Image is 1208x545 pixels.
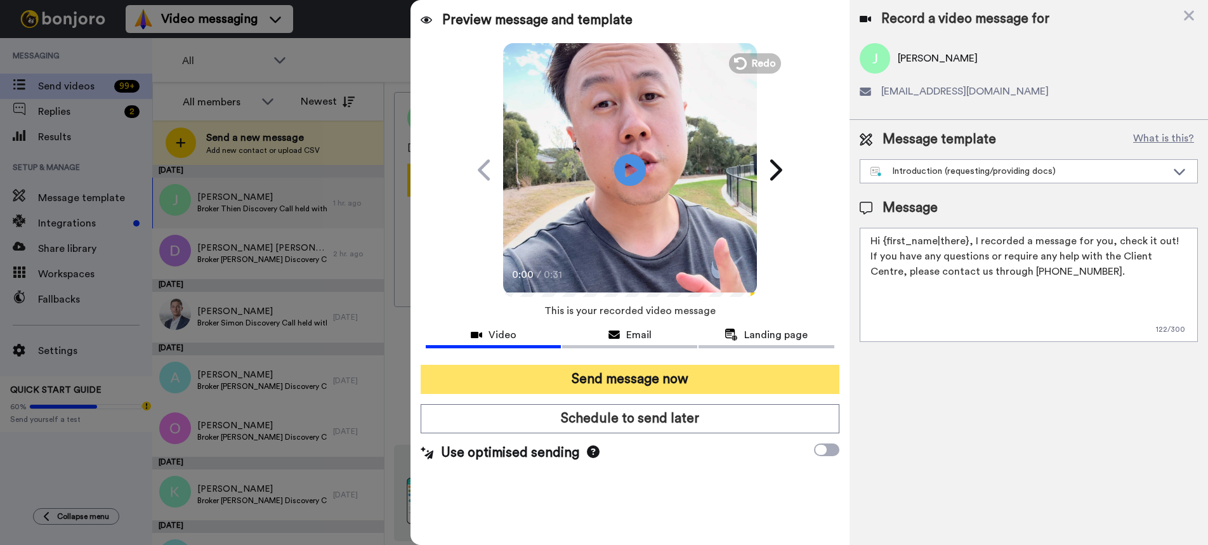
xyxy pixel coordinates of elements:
button: Schedule to send later [421,404,839,433]
span: Video [489,327,516,343]
img: nextgen-template.svg [870,167,883,177]
span: This is your recorded video message [544,297,716,325]
span: Message template [883,130,996,149]
button: Send message now [421,365,839,394]
span: Email [626,327,652,343]
span: [EMAIL_ADDRESS][DOMAIN_NAME] [881,84,1049,99]
span: / [537,267,541,282]
textarea: Hi {first_name|there}, I recorded a message for you, check it out! If you have any questions or r... [860,228,1198,342]
span: 0:31 [544,267,566,282]
div: Introduction (requesting/providing docs) [870,165,1167,178]
span: Landing page [744,327,808,343]
span: Use optimised sending [441,443,579,463]
span: 0:00 [512,267,534,282]
span: Message [883,199,938,218]
button: What is this? [1129,130,1198,149]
